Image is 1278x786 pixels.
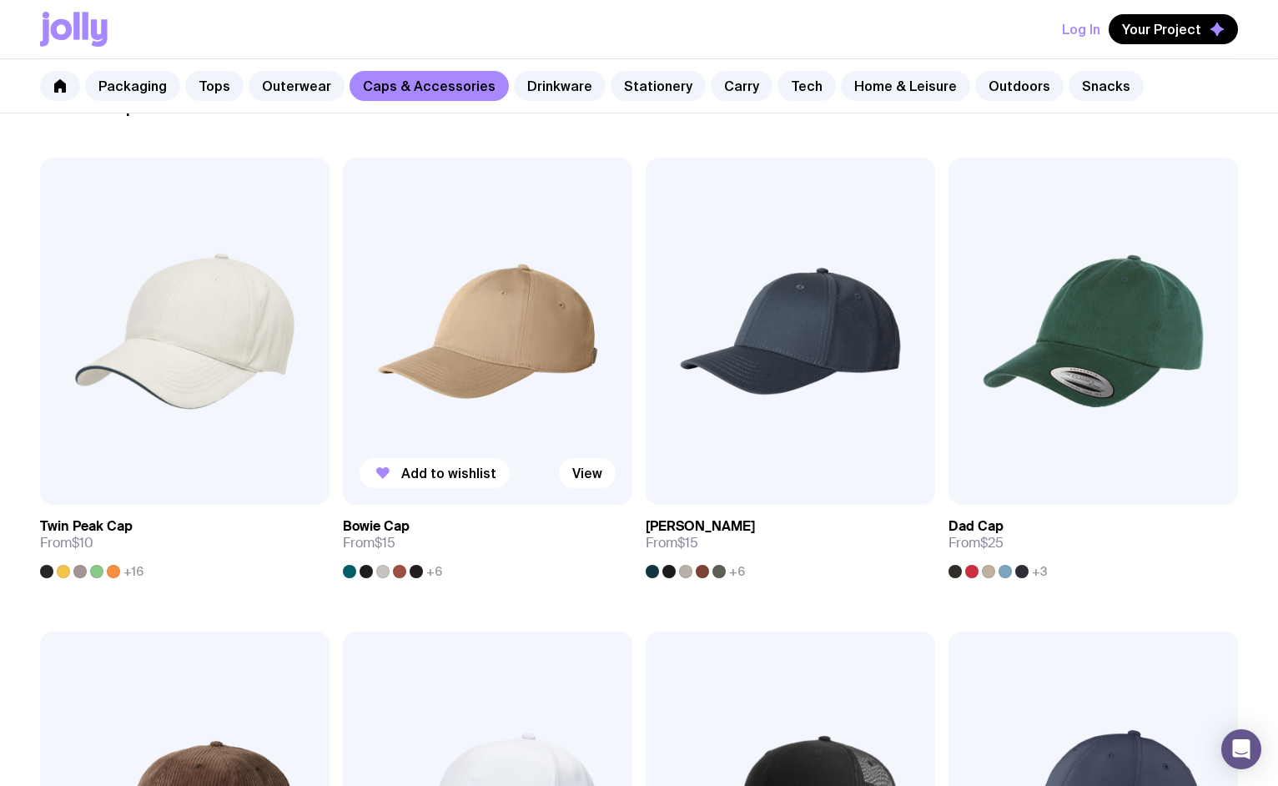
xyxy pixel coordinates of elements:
[646,535,698,552] span: From
[948,518,1004,535] h3: Dad Cap
[1062,14,1100,44] button: Log In
[350,71,509,101] a: Caps & Accessories
[559,458,616,488] a: View
[249,71,345,101] a: Outerwear
[426,565,442,578] span: +6
[360,458,510,488] button: Add to wishlist
[646,505,935,578] a: [PERSON_NAME]From$15+6
[514,71,606,101] a: Drinkware
[646,518,755,535] h3: [PERSON_NAME]
[980,534,1004,552] span: $25
[375,534,395,552] span: $15
[343,535,395,552] span: From
[72,534,93,552] span: $10
[1221,729,1261,769] div: Open Intercom Messenger
[40,535,93,552] span: From
[40,518,133,535] h3: Twin Peak Cap
[343,518,410,535] h3: Bowie Cap
[1032,565,1048,578] span: +3
[1109,14,1238,44] button: Your Project
[185,71,244,101] a: Tops
[611,71,706,101] a: Stationery
[975,71,1064,101] a: Outdoors
[343,505,632,578] a: Bowie CapFrom$15+6
[677,534,698,552] span: $15
[123,565,143,578] span: +16
[948,505,1238,578] a: Dad CapFrom$25+3
[841,71,970,101] a: Home & Leisure
[85,71,180,101] a: Packaging
[1069,71,1144,101] a: Snacks
[401,465,496,481] span: Add to wishlist
[777,71,836,101] a: Tech
[729,565,745,578] span: +6
[1122,21,1201,38] span: Your Project
[711,71,772,101] a: Carry
[948,535,1004,552] span: From
[40,505,330,578] a: Twin Peak CapFrom$10+16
